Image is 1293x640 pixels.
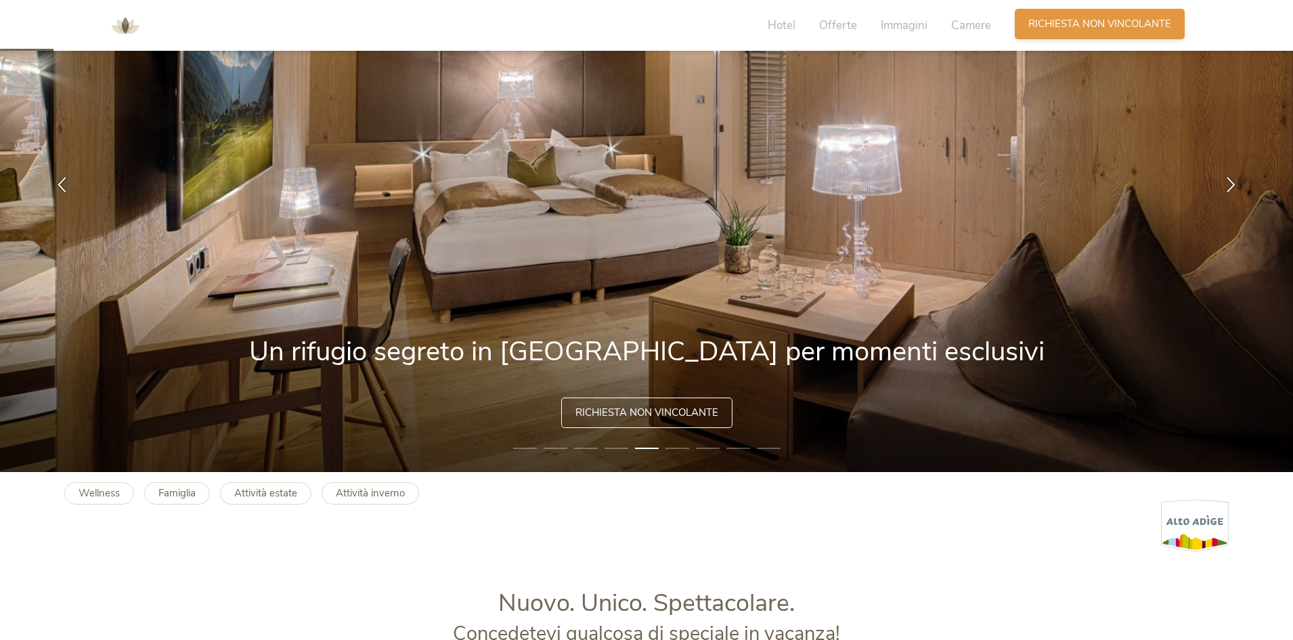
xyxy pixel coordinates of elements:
[498,586,795,620] span: Nuovo. Unico. Spettacolare.
[881,18,927,33] span: Immagini
[322,482,419,505] a: Attività inverno
[79,486,120,500] b: Wellness
[951,18,991,33] span: Camere
[158,486,196,500] b: Famiglia
[105,20,146,30] a: AMONTI & LUNARIS Wellnessresort
[336,486,405,500] b: Attività inverno
[1028,17,1171,31] span: Richiesta non vincolante
[64,482,134,505] a: Wellness
[768,18,795,33] span: Hotel
[819,18,857,33] span: Offerte
[234,486,297,500] b: Attività estate
[105,5,146,46] img: AMONTI & LUNARIS Wellnessresort
[575,406,718,420] span: Richiesta non vincolante
[220,482,311,505] a: Attività estate
[144,482,210,505] a: Famiglia
[1161,499,1229,553] img: Alto Adige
